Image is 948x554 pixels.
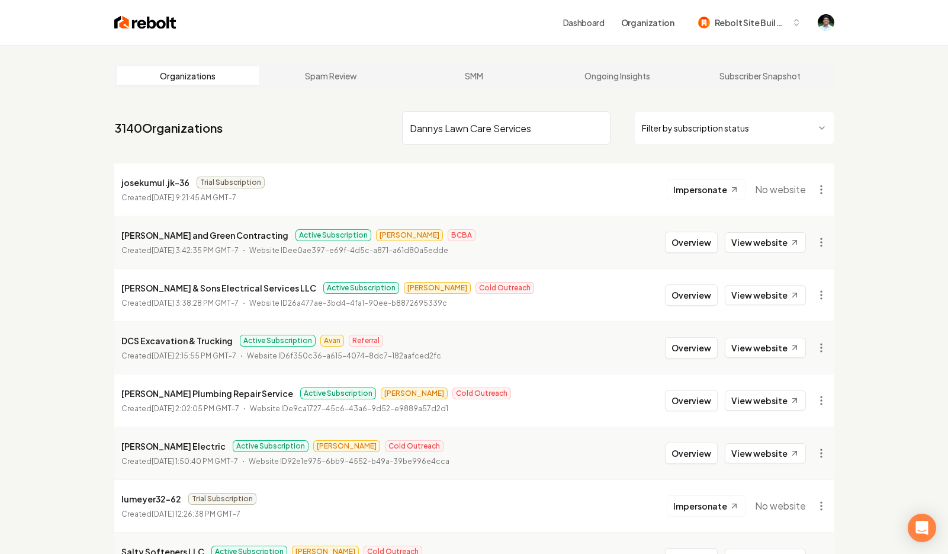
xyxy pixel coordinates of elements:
img: Rebolt Logo [114,14,176,31]
a: View website [725,390,806,411]
button: Overview [665,232,718,253]
time: [DATE] 3:42:35 PM GMT-7 [152,246,239,255]
a: View website [725,338,806,358]
p: Created [121,245,239,257]
p: Created [121,403,239,415]
span: Impersonate [673,184,727,196]
a: Ongoing Insights [545,66,689,85]
span: Referral [349,335,383,347]
span: Rebolt Site Builder [715,17,787,29]
p: Website ID 6f350c36-a615-4074-8dc7-182aafced2fc [247,350,441,362]
button: Open user button [818,14,834,31]
p: Website ID 92e1e975-6bb9-4552-b49a-39be996e4cca [249,456,449,467]
span: [PERSON_NAME] [381,388,448,399]
a: View website [725,443,806,463]
span: Cold Outreach [452,388,511,399]
p: Website ID 26a477ae-3bd4-4fa1-90ee-b8872695339c [249,297,447,309]
a: View website [725,285,806,305]
p: Website ID e9ca1727-45c6-43a6-9d52-e9889a57d2d1 [250,403,448,415]
p: josekumul.jk-36 [121,175,189,190]
p: Created [121,350,236,362]
span: [PERSON_NAME] [404,282,471,294]
span: [PERSON_NAME] [313,440,380,452]
a: SMM [403,66,546,85]
p: [PERSON_NAME] and Green Contracting [121,228,288,242]
p: Created [121,192,236,204]
span: Active Subscription [240,335,316,347]
span: Active Subscription [300,388,376,399]
span: Active Subscription [323,282,399,294]
span: Active Subscription [233,440,308,452]
span: [PERSON_NAME] [376,229,443,241]
button: Overview [665,443,718,464]
span: Cold Outreach [385,440,444,452]
a: Dashboard [563,17,605,28]
time: [DATE] 9:21:45 AM GMT-7 [152,193,236,202]
span: BCBA [448,229,475,241]
p: Created [121,508,240,520]
a: Organizations [117,66,260,85]
span: No website [755,499,806,513]
time: [DATE] 3:38:28 PM GMT-7 [152,299,239,308]
button: Overview [665,337,718,358]
input: Search by name or ID [402,111,610,145]
img: Rebolt Site Builder [698,17,710,28]
a: View website [725,232,806,252]
time: [DATE] 1:50:40 PM GMT-7 [152,457,238,466]
p: [PERSON_NAME] Electric [121,439,226,453]
button: Impersonate [667,179,745,200]
time: [DATE] 12:26:38 PM GMT-7 [152,510,240,518]
button: Impersonate [667,495,745,517]
button: Overview [665,284,718,306]
span: Impersonate [673,500,727,512]
span: Active Subscription [295,229,371,241]
p: [PERSON_NAME] & Sons Electrical Services LLC [121,281,316,295]
p: DCS Excavation & Trucking [121,334,233,348]
p: lumeyer32-62 [121,492,181,506]
span: Trial Subscription [188,493,256,505]
p: Created [121,297,239,309]
p: Website ID ee0ae397-e69f-4d5c-a871-a61d80a5edde [249,245,448,257]
p: Created [121,456,238,467]
time: [DATE] 2:02:05 PM GMT-7 [152,404,239,413]
span: No website [755,182,806,197]
button: Organization [614,12,682,33]
span: Cold Outreach [475,282,534,294]
a: 3140Organizations [114,120,223,136]
p: [PERSON_NAME] Plumbing Repair Service [121,386,293,401]
button: Overview [665,390,718,411]
a: Subscriber Snapshot [689,66,832,85]
span: Avan [320,335,344,347]
img: Arwin Rahmatpanah [818,14,834,31]
div: Open Intercom Messenger [908,514,936,542]
span: Trial Subscription [197,177,265,188]
a: Spam Review [259,66,403,85]
time: [DATE] 2:15:55 PM GMT-7 [152,351,236,360]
